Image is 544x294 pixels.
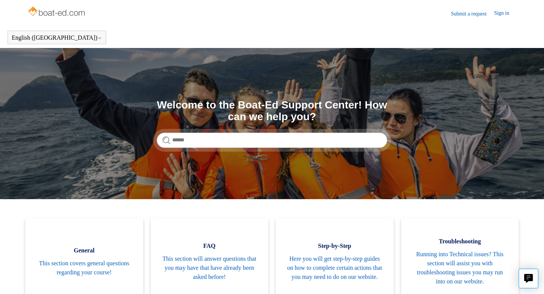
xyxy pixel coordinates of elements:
[27,5,87,20] img: Boat-Ed Help Center home page
[413,237,508,246] span: Troubleshooting
[162,241,257,251] span: FAQ
[519,269,538,288] button: Live chat
[413,250,508,286] span: Running into Technical issues? This section will assist you with troubleshooting issues you may r...
[287,254,382,282] span: Here you will get step-by-step guides on how to complete certain actions that you may need to do ...
[451,10,494,18] a: Submit a request
[494,9,517,18] a: Sign in
[37,246,132,255] span: General
[157,99,387,123] h1: Welcome to the Boat-Ed Support Center! How can we help you?
[287,241,382,251] span: Step-by-Step
[37,259,132,277] span: This section covers general questions regarding your course!
[157,133,387,148] input: Search
[162,254,257,282] span: This section will answer questions that you may have that have already been asked before!
[12,34,102,41] button: English ([GEOGRAPHIC_DATA])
